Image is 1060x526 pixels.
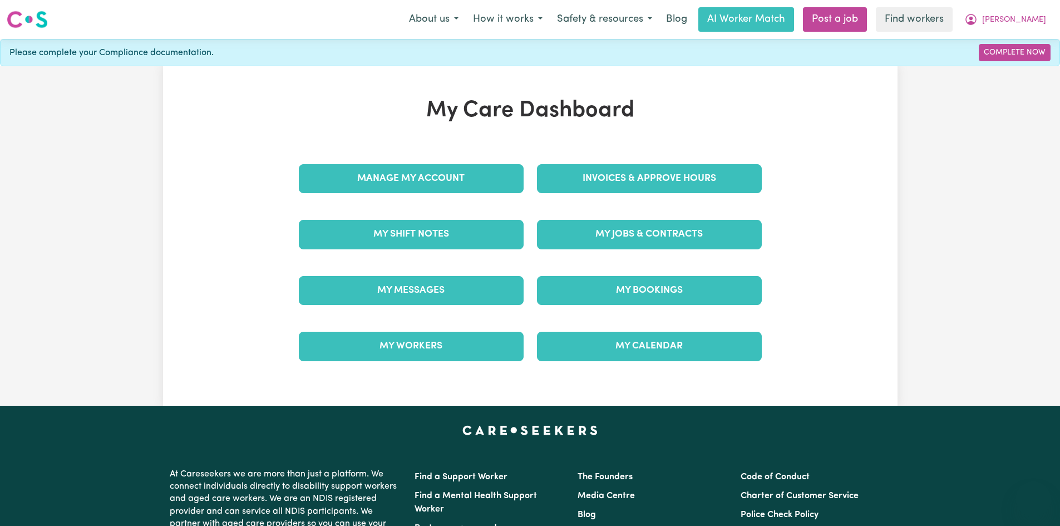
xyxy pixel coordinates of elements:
[415,491,537,514] a: Find a Mental Health Support Worker
[537,276,762,305] a: My Bookings
[741,510,819,519] a: Police Check Policy
[415,473,507,481] a: Find a Support Worker
[741,491,859,500] a: Charter of Customer Service
[299,164,524,193] a: Manage My Account
[537,220,762,249] a: My Jobs & Contracts
[982,14,1046,26] span: [PERSON_NAME]
[659,7,694,32] a: Blog
[7,7,48,32] a: Careseekers logo
[462,426,598,435] a: Careseekers home page
[979,44,1051,61] a: Complete Now
[957,8,1053,31] button: My Account
[7,9,48,30] img: Careseekers logo
[299,276,524,305] a: My Messages
[578,510,596,519] a: Blog
[537,332,762,361] a: My Calendar
[1015,481,1051,517] iframe: Button to launch messaging window
[578,473,633,481] a: The Founders
[698,7,794,32] a: AI Worker Match
[803,7,867,32] a: Post a job
[299,332,524,361] a: My Workers
[9,46,214,60] span: Please complete your Compliance documentation.
[550,8,659,31] button: Safety & resources
[466,8,550,31] button: How it works
[537,164,762,193] a: Invoices & Approve Hours
[402,8,466,31] button: About us
[299,220,524,249] a: My Shift Notes
[578,491,635,500] a: Media Centre
[876,7,953,32] a: Find workers
[741,473,810,481] a: Code of Conduct
[292,97,768,124] h1: My Care Dashboard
